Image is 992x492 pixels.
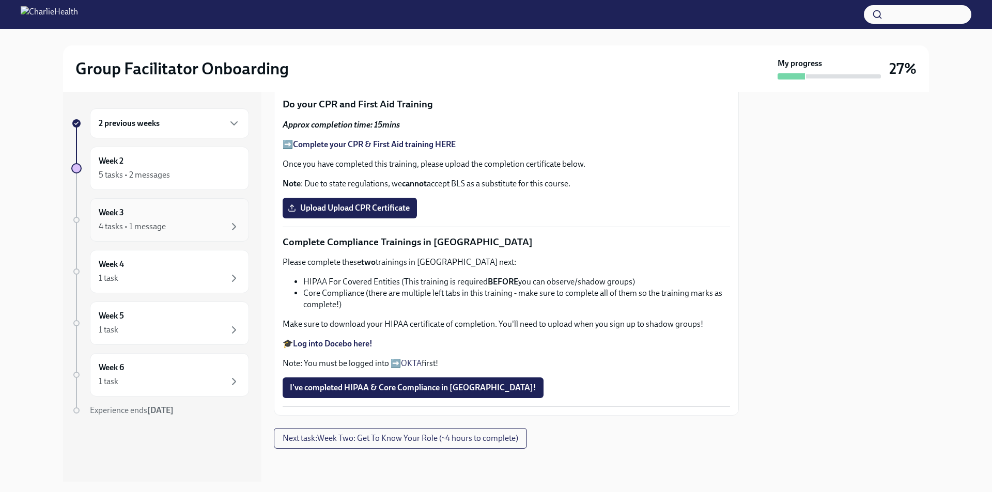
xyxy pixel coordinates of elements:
[99,324,118,336] div: 1 task
[99,221,166,232] div: 4 tasks • 1 message
[99,362,124,373] h6: Week 6
[75,58,289,79] h2: Group Facilitator Onboarding
[90,405,174,415] span: Experience ends
[99,310,124,322] h6: Week 5
[283,235,730,249] p: Complete Compliance Trainings in [GEOGRAPHIC_DATA]
[283,178,730,189] p: : Due to state regulations, we accept BLS as a substitute for this course.
[99,273,118,284] div: 1 task
[99,155,123,167] h6: Week 2
[283,120,400,130] strong: Approx completion time: 15mins
[889,59,917,78] h3: 27%
[283,98,730,111] p: Do your CPR and First Aid Training
[283,377,544,398] button: I've completed HIPAA & Core Compliance in [GEOGRAPHIC_DATA]!
[361,257,376,267] strong: two
[99,259,124,270] h6: Week 4
[283,338,730,350] p: 🎓
[283,433,518,443] span: Next task : Week Two: Get To Know Your Role (~4 hours to complete)
[778,58,822,69] strong: My progress
[99,169,170,181] div: 5 tasks • 2 messages
[293,139,456,149] a: Complete your CPR & First Aid training HERE
[71,301,249,345] a: Week 51 task
[147,405,174,415] strong: [DATE]
[71,147,249,190] a: Week 25 tasks • 2 messages
[283,198,417,218] label: Upload Upload CPR Certificate
[283,319,730,330] p: Make sure to download your HIPAA certificate of completion. You'll need to upload when you sign u...
[401,358,422,368] a: OKTA
[71,198,249,242] a: Week 34 tasks • 1 message
[290,383,536,393] span: I've completed HIPAA & Core Compliance in [GEOGRAPHIC_DATA]!
[283,139,730,150] p: ➡️
[402,179,427,188] strong: cannot
[488,277,518,287] strong: BEFORE
[303,288,730,310] li: Core Compliance (there are multiple left tabs in this training - make sure to complete all of the...
[303,276,730,288] li: HIPAA For Covered Entities (This training is required you can observe/shadow groups)
[99,376,118,387] div: 1 task
[274,428,527,449] button: Next task:Week Two: Get To Know Your Role (~4 hours to complete)
[290,203,410,213] span: Upload Upload CPR Certificate
[99,207,124,218] h6: Week 3
[71,250,249,293] a: Week 41 task
[283,179,301,188] strong: Note
[293,339,373,348] a: Log into Docebo here!
[21,6,78,23] img: CharlieHealth
[283,158,730,170] p: Once you have completed this training, please upload the completion certificate below.
[71,353,249,396] a: Week 61 task
[90,108,249,138] div: 2 previous weeks
[283,358,730,369] p: Note: You must be logged into ➡️ first!
[99,118,160,129] h6: 2 previous weeks
[283,257,730,268] p: Please complete these trainings in [GEOGRAPHIC_DATA] next:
